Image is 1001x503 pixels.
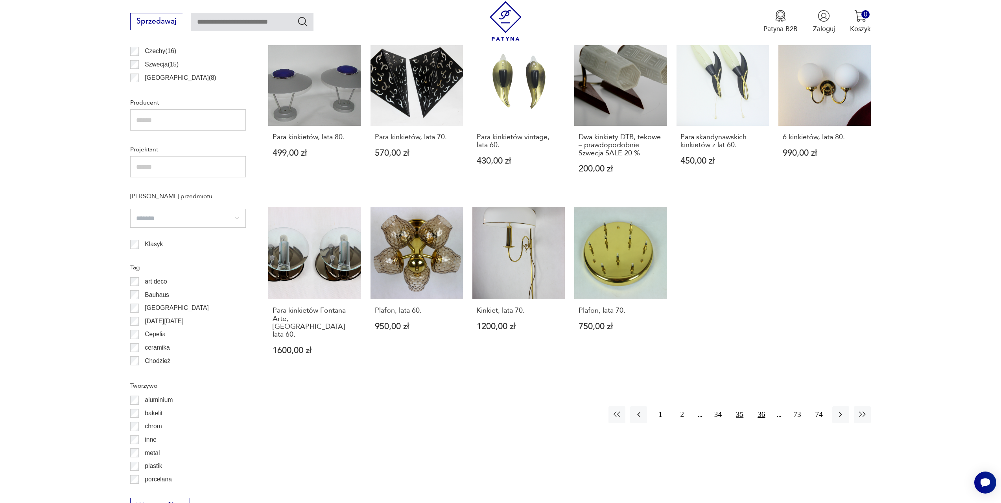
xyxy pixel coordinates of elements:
div: 0 [861,10,870,18]
h3: Para kinkietów, lata 80. [273,133,357,141]
p: Ćmielów [145,369,168,379]
p: inne [145,435,156,445]
a: Para skandynawskich kinkietów z lat 60.Para skandynawskich kinkietów z lat 60.450,00 zł [677,33,769,192]
img: Patyna - sklep z meblami i dekoracjami vintage [486,1,525,41]
p: [GEOGRAPHIC_DATA] ( 8 ) [145,73,216,83]
a: Plafon, lata 70.Plafon, lata 70.750,00 zł [574,207,667,373]
h3: 6 kinkietów, lata 80. [783,133,867,141]
button: 34 [710,406,726,423]
p: [PERSON_NAME] przedmiotu [130,191,246,201]
button: 74 [811,406,828,423]
iframe: Smartsupp widget button [974,472,996,494]
h3: Plafon, lata 70. [579,307,663,315]
h3: Para kinkietów Fontana Arte, [GEOGRAPHIC_DATA] lata 60. [273,307,357,339]
a: Para kinkietów, lata 70.Para kinkietów, lata 70.570,00 zł [371,33,463,192]
p: 450,00 zł [680,157,765,165]
p: [GEOGRAPHIC_DATA] ( 6 ) [145,86,216,96]
a: Dwa kinkiety DTB, tekowe – prawdopodobnie Szwecja SALE 20 %Dwa kinkiety DTB, tekowe – prawdopodob... [574,33,667,192]
a: 6 kinkietów, lata 80.6 kinkietów, lata 80.990,00 zł [778,33,871,192]
p: porcelit [145,487,164,497]
p: 950,00 zł [375,322,459,331]
button: 0Koszyk [850,10,871,33]
img: Ikona koszyka [854,10,866,22]
p: Bauhaus [145,290,169,300]
p: Tag [130,262,246,273]
p: Klasyk [145,239,163,249]
p: Szwecja ( 15 ) [145,59,179,70]
h3: Plafon, lata 60. [375,307,459,315]
img: Ikona medalu [774,10,787,22]
p: [DATE][DATE] [145,316,183,326]
p: Zaloguj [813,24,835,33]
p: bakelit [145,408,162,418]
p: Projektant [130,144,246,155]
a: Para kinkietów, lata 80.Para kinkietów, lata 80.499,00 zł [268,33,361,192]
p: chrom [145,421,162,431]
p: Czechy ( 16 ) [145,46,176,56]
button: Sprzedawaj [130,13,183,30]
p: Producent [130,98,246,108]
a: Para kinkietów Fontana Arte, Włochy lata 60.Para kinkietów Fontana Arte, [GEOGRAPHIC_DATA] lata 6... [268,207,361,373]
button: Szukaj [297,16,308,27]
a: Ikona medaluPatyna B2B [763,10,798,33]
p: 200,00 zł [579,165,663,173]
p: porcelana [145,474,172,485]
h3: Para kinkietów, lata 70. [375,133,459,141]
button: 73 [789,406,806,423]
button: Patyna B2B [763,10,798,33]
p: 750,00 zł [579,322,663,331]
a: Sprzedawaj [130,19,183,25]
p: 570,00 zł [375,149,459,157]
p: Koszyk [850,24,871,33]
p: Tworzywo [130,381,246,391]
h3: Dwa kinkiety DTB, tekowe – prawdopodobnie Szwecja SALE 20 % [579,133,663,157]
h3: Para kinkietów vintage, lata 60. [477,133,561,149]
a: Kinkiet, lata 70.Kinkiet, lata 70.1200,00 zł [472,207,565,373]
p: Cepelia [145,329,166,339]
img: Ikonka użytkownika [818,10,830,22]
p: 499,00 zł [273,149,357,157]
p: 1600,00 zł [273,346,357,355]
button: Zaloguj [813,10,835,33]
p: 990,00 zł [783,149,867,157]
p: Patyna B2B [763,24,798,33]
p: art deco [145,276,167,287]
p: 430,00 zł [477,157,561,165]
p: [GEOGRAPHIC_DATA] [145,303,208,313]
button: 1 [652,406,669,423]
p: 1200,00 zł [477,322,561,331]
p: plastik [145,461,162,471]
button: 36 [753,406,770,423]
p: Chodzież [145,356,170,366]
p: ceramika [145,343,170,353]
a: Para kinkietów vintage, lata 60.Para kinkietów vintage, lata 60.430,00 zł [472,33,565,192]
button: 35 [731,406,748,423]
h3: Para skandynawskich kinkietów z lat 60. [680,133,765,149]
h3: Kinkiet, lata 70. [477,307,561,315]
a: Plafon, lata 60.Plafon, lata 60.950,00 zł [371,207,463,373]
p: aluminium [145,395,173,405]
p: metal [145,448,160,458]
button: 2 [674,406,691,423]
